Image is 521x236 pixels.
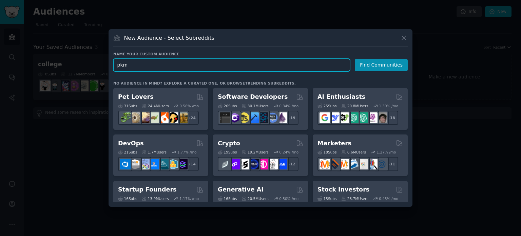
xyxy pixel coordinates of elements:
[348,159,359,169] img: Emailmarketing
[279,104,298,108] div: 0.34 % /mo
[118,185,176,194] h2: Startup Founders
[218,196,237,201] div: 16 Sub s
[124,34,214,41] h3: New Audience - Select Subreddits
[218,104,237,108] div: 26 Sub s
[118,93,154,101] h2: Pet Lovers
[258,112,268,123] img: reactnative
[220,159,230,169] img: ethfinance
[149,159,159,169] img: DevOpsLinks
[120,112,131,123] img: herpetology
[177,159,188,169] img: PlatformEngineers
[284,111,298,125] div: + 19
[377,112,387,123] img: ArtificalIntelligence
[341,150,366,155] div: 6.6M Users
[139,112,150,123] img: leopardgeckos
[384,157,398,171] div: + 11
[142,104,169,108] div: 24.4M Users
[267,112,278,123] img: AskComputerScience
[218,139,240,148] h2: Crypto
[341,196,368,201] div: 28.7M Users
[113,81,296,86] div: No audience in mind? Explore a curated one, or browse .
[242,150,268,155] div: 19.2M Users
[277,112,287,123] img: elixir
[379,196,398,201] div: 0.45 % /mo
[185,111,199,125] div: + 24
[120,159,131,169] img: azuredevops
[248,159,259,169] img: web3
[177,150,197,155] div: 1.77 % /mo
[248,112,259,123] img: iOSProgramming
[242,104,268,108] div: 30.1M Users
[384,111,398,125] div: + 18
[329,112,340,123] img: DeepSeek
[320,159,330,169] img: content_marketing
[130,159,140,169] img: AWS_Certified_Experts
[245,81,294,85] a: trending subreddits
[139,159,150,169] img: Docker_DevOps
[130,112,140,123] img: ballpython
[229,112,240,123] img: csharp
[158,159,169,169] img: platformengineering
[118,196,137,201] div: 16 Sub s
[218,93,288,101] h2: Software Developers
[367,159,378,169] img: MarketingResearch
[142,150,167,155] div: 1.7M Users
[239,112,249,123] img: learnjavascript
[317,104,336,108] div: 25 Sub s
[317,139,351,148] h2: Marketers
[158,112,169,123] img: cockatiel
[358,159,368,169] img: googleads
[339,159,349,169] img: AskMarketing
[341,104,368,108] div: 20.8M Users
[355,59,408,71] button: Find Communities
[348,112,359,123] img: chatgpt_promptDesign
[339,112,349,123] img: AItoolsCatalog
[320,112,330,123] img: GoogleGeminiAI
[118,104,137,108] div: 31 Sub s
[185,157,199,171] div: + 14
[267,159,278,169] img: CryptoNews
[329,159,340,169] img: bigseo
[177,112,188,123] img: dogbreed
[218,185,264,194] h2: Generative AI
[377,159,387,169] img: OnlineMarketing
[242,196,268,201] div: 20.5M Users
[317,93,365,101] h2: AI Enthusiasts
[220,112,230,123] img: software
[317,185,369,194] h2: Stock Investors
[113,52,408,56] h3: Name your custom audience
[218,150,237,155] div: 19 Sub s
[358,112,368,123] img: chatgpt_prompts_
[168,159,178,169] img: aws_cdk
[179,196,199,201] div: 1.17 % /mo
[149,112,159,123] img: turtle
[377,150,396,155] div: 1.27 % /mo
[279,196,298,201] div: 0.50 % /mo
[258,159,268,169] img: defiblockchain
[168,112,178,123] img: PetAdvice
[113,59,350,71] input: Pick a short name, like "Digital Marketers" or "Movie-Goers"
[229,159,240,169] img: 0xPolygon
[179,104,199,108] div: 0.56 % /mo
[239,159,249,169] img: ethstaker
[279,150,298,155] div: 0.24 % /mo
[118,139,144,148] h2: DevOps
[284,157,298,171] div: + 12
[317,150,336,155] div: 18 Sub s
[142,196,169,201] div: 13.9M Users
[317,196,336,201] div: 15 Sub s
[367,112,378,123] img: OpenAIDev
[379,104,398,108] div: 1.39 % /mo
[118,150,137,155] div: 21 Sub s
[277,159,287,169] img: defi_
